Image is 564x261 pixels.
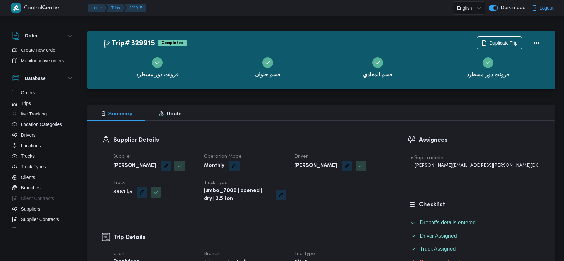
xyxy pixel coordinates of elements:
span: Create new order [21,46,57,54]
span: Drivers [21,131,36,139]
span: Operation Model [204,154,243,159]
span: فرونت دور مسطرد [467,71,509,79]
span: Dropoffs details entered [420,220,476,225]
span: Supplier Contracts [21,215,59,223]
h3: Trip Details [113,233,378,242]
svg: Step 4 is complete [485,60,491,65]
button: Database [12,74,74,82]
button: Suppliers [9,204,77,214]
button: Supplier Contracts [9,214,77,225]
img: X8yXhbKr1z7QwAAAABJRU5ErkJggg== [11,3,21,13]
h3: Order [25,32,38,40]
b: قبا 3981 [113,188,132,196]
button: Home [88,4,107,12]
span: Duplicate Trip [489,39,518,47]
b: Completed [161,41,184,45]
span: قسم حلوان [255,71,280,79]
h3: Supplier Details [113,136,378,145]
span: live Tracking [21,110,47,118]
b: [PERSON_NAME] [294,162,337,170]
button: فرونت دور مسطرد [433,49,543,84]
div: Order [7,45,79,69]
button: Actions [530,36,543,49]
span: Logout [540,4,554,12]
h3: Database [25,74,46,82]
button: Driver Assigned [408,231,540,241]
span: Trip Type [294,252,315,256]
span: Devices [21,226,38,234]
svg: Step 2 is complete [265,60,270,65]
button: Trips [9,98,77,109]
button: Branches [9,182,77,193]
button: Devices [9,225,77,235]
h3: Checklist [419,200,540,209]
button: Drivers [9,130,77,140]
b: [PERSON_NAME] [113,162,156,170]
button: Order [12,32,74,40]
span: Suppliers [21,205,40,213]
span: Summary [100,111,132,116]
div: • Superadmin [411,154,538,162]
button: Trucks [9,151,77,161]
button: فرونت دور مسطرد [102,49,213,84]
span: Client [113,252,126,256]
span: Truck [113,181,125,185]
button: 329915 [124,4,146,12]
span: • Superadmin mohamed.nabil@illa.com.eg [411,154,538,169]
span: Truck Types [21,163,46,171]
svg: Step 3 is complete [375,60,380,65]
span: Truck Type [204,181,228,185]
div: Database [7,87,79,230]
span: Truck Assigned [420,245,456,253]
span: Dark mode [498,5,526,11]
button: قسم حلوان [212,49,323,84]
button: Dropoffs details entered [408,217,540,228]
span: Truck Assigned [420,246,456,252]
button: Create new order [9,45,77,55]
iframe: chat widget [7,235,28,254]
span: Driver Assigned [420,233,457,239]
svg: Step 1 is complete [155,60,160,65]
span: Orders [21,89,35,97]
span: Trucks [21,152,35,160]
button: live Tracking [9,109,77,119]
span: Driver [294,154,308,159]
h3: Assignees [419,136,540,145]
span: Clients [21,173,35,181]
span: Route [159,111,181,116]
h2: Trip# 329915 [102,39,155,48]
span: Dropoffs details entered [420,219,476,227]
span: Location Categories [21,120,62,128]
button: قسم المعادي [323,49,433,84]
button: Truck Types [9,161,77,172]
button: Client Contracts [9,193,77,204]
span: Monitor active orders [21,57,64,65]
button: Truck Assigned [408,244,540,254]
b: Monthly [204,162,224,170]
button: Orders [9,87,77,98]
span: Branches [21,184,41,192]
button: Location Categories [9,119,77,130]
span: Completed [158,40,187,46]
b: jumbo_7000 | opened | dry | 3.5 ton [204,187,271,203]
button: Clients [9,172,77,182]
button: Logout [529,1,556,15]
button: Trips [106,4,125,12]
span: Supplier [113,154,131,159]
div: [PERSON_NAME][EMAIL_ADDRESS][PERSON_NAME][DOMAIN_NAME] [411,162,538,169]
button: Duplicate Trip [477,36,522,49]
span: Trips [21,99,31,107]
button: Locations [9,140,77,151]
span: Branch [204,252,219,256]
span: Client Contracts [21,194,54,202]
b: Center [42,6,60,11]
span: قسم المعادي [363,71,392,79]
button: Monitor active orders [9,55,77,66]
span: Locations [21,142,41,149]
span: Driver Assigned [420,232,457,240]
span: فرونت دور مسطرد [136,71,179,79]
